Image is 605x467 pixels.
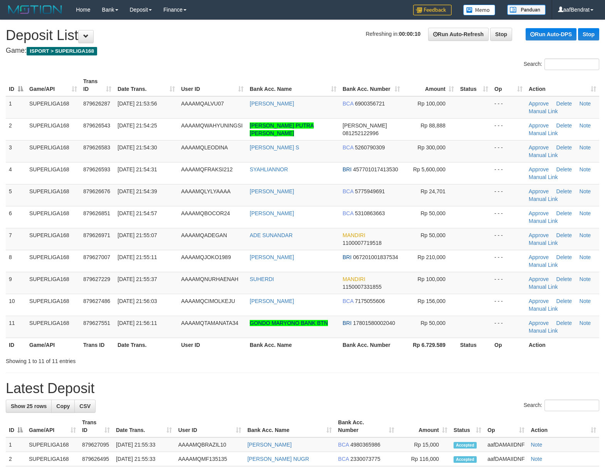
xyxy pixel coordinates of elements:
[580,100,591,107] a: Note
[418,254,445,260] span: Rp 210,000
[247,338,339,352] th: Bank Acc. Name
[418,298,445,304] span: Rp 156,000
[529,152,558,158] a: Manual Link
[175,415,244,437] th: User ID: activate to sort column ascending
[343,284,381,290] span: Copy 1150007331855 to clipboard
[491,184,526,206] td: - - -
[580,210,591,216] a: Note
[556,144,572,151] a: Delete
[420,122,445,129] span: Rp 88,888
[6,338,26,352] th: ID
[463,5,496,15] img: Button%20Memo.svg
[457,338,491,352] th: Status
[26,74,80,96] th: Game/API: activate to sort column ascending
[413,5,452,15] img: Feedback.jpg
[355,100,385,107] span: Copy 6900356721 to clipboard
[175,452,244,466] td: AAAAMQMF135135
[11,403,47,409] span: Show 25 rows
[250,210,294,216] a: [PERSON_NAME]
[181,166,233,172] span: AAAAMQFRAKSI212
[556,122,572,129] a: Delete
[524,400,599,411] label: Search:
[580,254,591,260] a: Note
[181,122,243,129] span: AAAAMQWAHYUNINGSI
[343,254,351,260] span: BRI
[353,166,398,172] span: Copy 457701017413530 to clipboard
[114,74,178,96] th: Date Trans.: activate to sort column ascending
[529,232,549,238] a: Approve
[118,144,157,151] span: [DATE] 21:54:30
[118,320,157,326] span: [DATE] 21:56:11
[403,74,457,96] th: Amount: activate to sort column ascending
[366,31,420,37] span: Refreshing in:
[26,228,80,250] td: SUPERLIGA168
[343,122,387,129] span: [PERSON_NAME]
[113,437,175,452] td: [DATE] 21:55:33
[450,415,484,437] th: Status: activate to sort column ascending
[6,381,599,396] h1: Latest Deposit
[6,437,26,452] td: 1
[83,166,110,172] span: 879626593
[6,47,599,55] h4: Game:
[544,59,599,70] input: Search:
[420,188,445,194] span: Rp 24,701
[529,122,549,129] a: Approve
[79,437,113,452] td: 879627095
[484,415,528,437] th: Op: activate to sort column ascending
[6,96,26,119] td: 1
[118,122,157,129] span: [DATE] 21:54:25
[580,188,591,194] a: Note
[529,108,558,114] a: Manual Link
[250,232,292,238] a: ADE SUNANDAR
[529,144,549,151] a: Approve
[484,437,528,452] td: aafDAMAIIDNF
[83,232,110,238] span: 879626971
[556,320,572,326] a: Delete
[529,130,558,136] a: Manual Link
[113,415,175,437] th: Date Trans.: activate to sort column ascending
[491,228,526,250] td: - - -
[418,144,445,151] span: Rp 300,000
[580,320,591,326] a: Note
[338,442,349,448] span: BCA
[118,100,157,107] span: [DATE] 21:53:56
[26,437,79,452] td: SUPERLIGA168
[83,210,110,216] span: 879626851
[338,456,349,462] span: BCA
[580,232,591,238] a: Note
[491,272,526,294] td: - - -
[250,122,314,136] a: [PERSON_NAME] PUTRA [PERSON_NAME]
[26,118,80,140] td: SUPERLIGA168
[484,452,528,466] td: aafDAMAIIDNF
[80,338,114,352] th: Trans ID
[355,298,385,304] span: Copy 7175055606 to clipboard
[51,400,75,413] a: Copy
[529,320,549,326] a: Approve
[80,74,114,96] th: Trans ID: activate to sort column ascending
[250,298,294,304] a: [PERSON_NAME]
[79,403,91,409] span: CSV
[175,437,244,452] td: AAAAMQBRAZIL10
[529,298,549,304] a: Approve
[26,206,80,228] td: SUPERLIGA168
[343,210,353,216] span: BCA
[79,452,113,466] td: 879626495
[118,254,157,260] span: [DATE] 21:55:11
[26,250,80,272] td: SUPERLIGA168
[118,166,157,172] span: [DATE] 21:54:31
[343,232,365,238] span: MANDIRI
[397,452,450,466] td: Rp 116,000
[528,415,599,437] th: Action: activate to sort column ascending
[26,316,80,338] td: SUPERLIGA168
[397,415,450,437] th: Amount: activate to sort column ascending
[6,162,26,184] td: 4
[580,276,591,282] a: Note
[250,276,274,282] a: SUHERDI
[178,338,247,352] th: User ID
[507,5,546,15] img: panduan.png
[529,284,558,290] a: Manual Link
[529,254,549,260] a: Approve
[353,254,398,260] span: Copy 067201001837534 to clipboard
[181,320,239,326] span: AAAAMQTAMANATA34
[580,298,591,304] a: Note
